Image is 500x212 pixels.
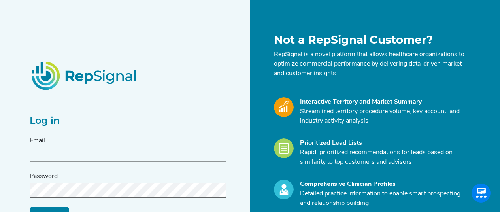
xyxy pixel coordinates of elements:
[30,172,58,181] label: Password
[274,97,294,117] img: Market_Icon.a700a4ad.svg
[30,136,45,146] label: Email
[274,33,466,47] h1: Not a RepSignal Customer?
[274,138,294,158] img: Leads_Icon.28e8c528.svg
[300,107,466,126] p: Streamlined territory procedure volume, key account, and industry activity analysis
[300,189,466,208] p: Detailed practice information to enable smart prospecting and relationship building
[274,50,466,78] p: RepSignal is a novel platform that allows healthcare organizations to optimize commercial perform...
[274,180,294,199] img: Profile_Icon.739e2aba.svg
[30,115,226,127] h2: Log in
[300,148,466,167] p: Rapid, prioritized recommendations for leads based on similarity to top customers and advisors
[22,52,147,99] img: RepSignalLogo.20539ed3.png
[300,138,466,148] div: Prioritized Lead Lists
[300,97,466,107] div: Interactive Territory and Market Summary
[300,180,466,189] div: Comprehensive Clinician Profiles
